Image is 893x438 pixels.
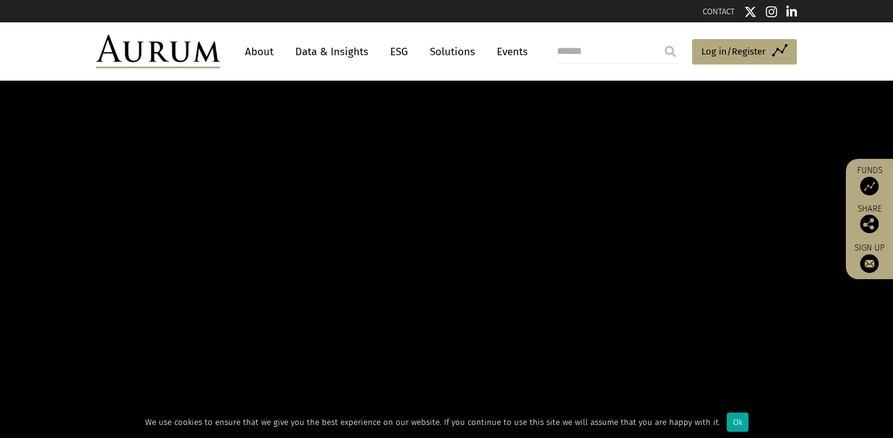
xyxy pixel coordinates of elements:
[96,35,220,68] img: Aurum
[703,7,735,16] a: CONTACT
[384,40,414,63] a: ESG
[860,254,879,273] img: Sign up to our newsletter
[658,39,683,64] input: Submit
[852,165,887,195] a: Funds
[692,39,797,65] a: Log in/Register
[852,243,887,273] a: Sign up
[860,215,879,233] img: Share this post
[744,6,757,18] img: Twitter icon
[860,177,879,195] img: Access Funds
[786,6,797,18] img: Linkedin icon
[701,44,766,59] span: Log in/Register
[239,40,280,63] a: About
[289,40,375,63] a: Data & Insights
[491,40,528,63] a: Events
[766,6,777,18] img: Instagram icon
[727,413,749,432] div: Ok
[852,205,887,233] div: Share
[424,40,481,63] a: Solutions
